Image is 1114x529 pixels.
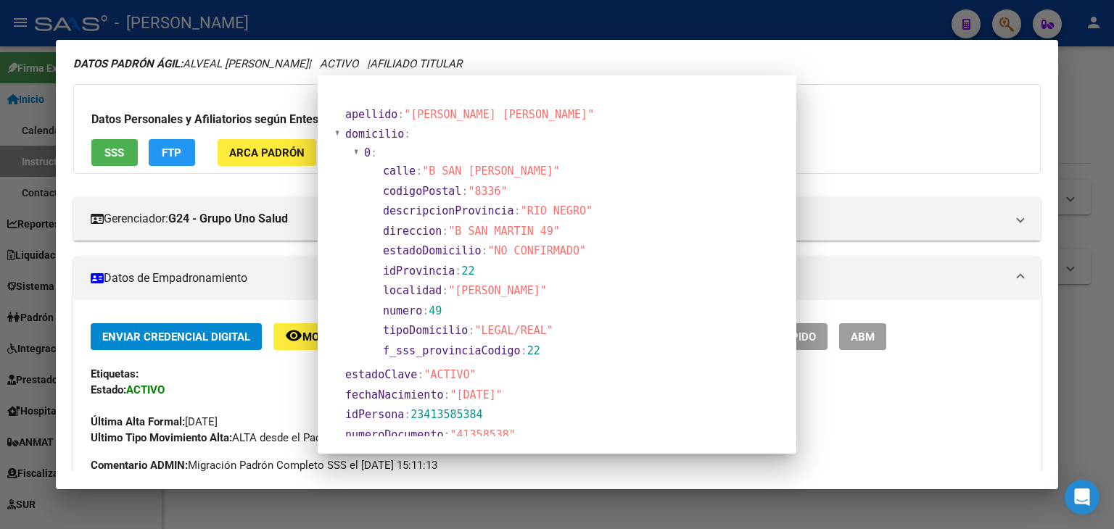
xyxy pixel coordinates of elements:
span: Enviar Credencial Digital [102,330,250,343]
span: : [468,324,474,337]
button: ABM [839,323,886,350]
span: ARCA Padrón [229,146,305,159]
span: Migración Padrón Completo SSS el [DATE] 15:11:13 [91,457,437,473]
span: : [443,428,450,441]
span: AFILIADO TITULAR [370,57,462,70]
span: tipoDomicilio [383,324,468,337]
span: 22 [527,344,540,357]
span: "8336" [468,185,507,198]
span: fechaNacimiento [345,388,443,401]
span: "[PERSON_NAME]" [448,284,546,297]
i: | ACTIVO | [73,57,462,70]
button: Enviar Credencial Digital [91,323,262,350]
span: : [422,304,429,317]
strong: DATOS PADRÓN ÁGIL: [73,57,183,70]
span: FTP [162,146,181,159]
button: FTP [149,139,195,166]
mat-panel-title: Gerenciador: [91,210,1006,228]
span: 49 [429,304,442,317]
strong: Etiquetas: [91,367,139,380]
span: localidad [383,284,442,297]
span: : [404,128,410,141]
span: : [442,225,448,238]
button: Movimientos [273,323,387,350]
strong: ACTIVO [126,383,165,396]
div: Open Intercom Messenger [1065,480,1099,515]
span: : [481,244,487,257]
span: : [521,344,527,357]
span: : [397,108,404,121]
strong: Ultimo Tipo Movimiento Alta: [91,431,232,444]
span: : [443,388,450,401]
span: "[DATE]" [450,388,503,401]
span: SSS [104,146,124,159]
span: "NO CONFIRMADO" [488,244,586,257]
span: : [455,264,461,278]
span: "[PERSON_NAME] [PERSON_NAME]" [404,108,594,121]
span: ALVEAL [PERSON_NAME] [73,57,308,70]
span: domicilio [345,128,404,141]
strong: G24 - Grupo Uno Salud [168,210,288,228]
span: direccion [383,225,442,238]
span: "LEGAL/REAL" [474,324,553,337]
span: idPersona [345,408,404,421]
span: "B SAN [PERSON_NAME]" [422,164,560,178]
span: 23413585384 [410,408,482,421]
span: numero [383,304,422,317]
span: idProvincia [383,264,455,278]
span: codigoPostal [383,185,461,198]
mat-expansion-panel-header: Datos de Empadronamiento [73,257,1041,300]
span: estadoDomicilio [383,244,481,257]
button: ARCA Padrón [218,139,316,166]
h3: Datos Personales y Afiliatorios según Entes Externos: [91,111,1023,128]
span: "B SAN MARTIN 49" [448,225,560,238]
span: f_sss_provinciaCodigo [383,344,521,357]
mat-expansion-panel-header: Gerenciador:G24 - Grupo Uno Salud [73,197,1041,241]
span: apellido [345,108,397,121]
span: 0 [364,146,371,159]
span: : [442,284,448,297]
span: "41358538" [450,428,516,441]
span: : [461,185,468,198]
strong: Última Alta Formal: [91,415,185,428]
span: ALTA desde el Padrón Entregado x SSS [91,431,420,444]
span: : [404,408,410,421]
span: : [371,146,377,159]
span: calle [383,164,416,178]
strong: Comentario ADMIN: [91,459,188,472]
button: SSS [91,139,138,166]
span: : [416,164,422,178]
span: estadoClave [345,368,417,381]
span: ABM [851,330,875,343]
span: "RIO NEGRO" [521,204,593,217]
strong: Estado: [91,383,126,396]
span: descripcionProvincia [383,204,514,217]
span: : [514,204,521,217]
mat-icon: remove_red_eye [285,327,302,344]
span: numeroDocumento [345,428,443,441]
span: 22 [461,264,474,278]
mat-panel-title: Datos de Empadronamiento [91,270,1006,287]
span: "ACTIVO" [424,368,476,381]
span: : [417,368,424,381]
span: Movimientos [302,330,376,343]
span: [DATE] [91,415,218,428]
